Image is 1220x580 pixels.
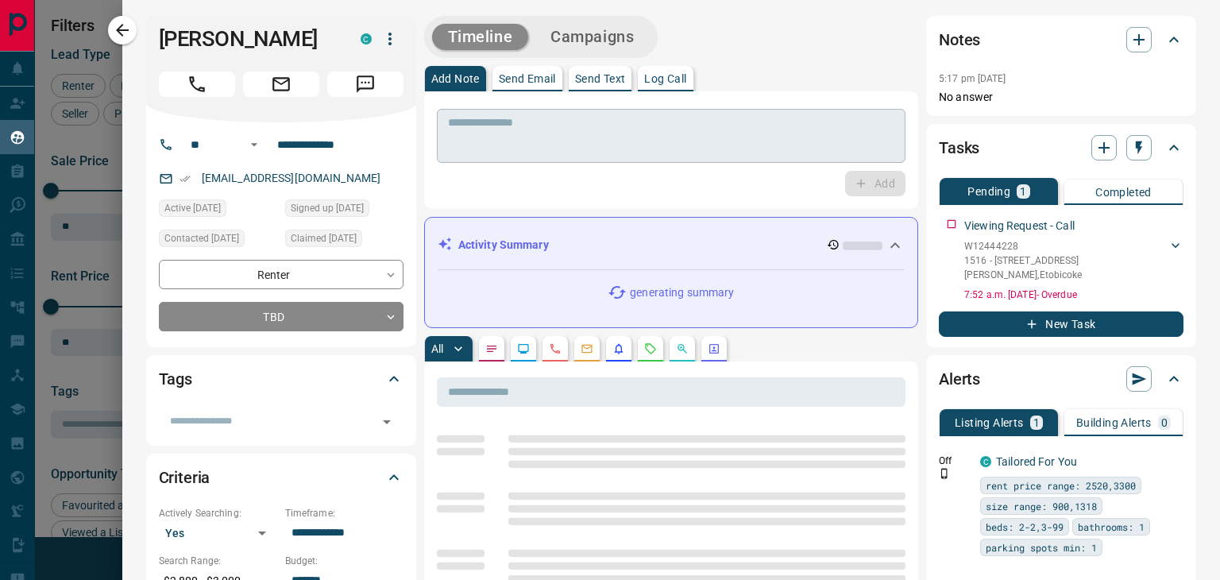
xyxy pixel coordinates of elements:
[517,342,530,355] svg: Lead Browsing Activity
[939,360,1183,398] div: Alerts
[285,554,403,568] p: Budget:
[939,73,1006,84] p: 5:17 pm [DATE]
[431,343,444,354] p: All
[159,26,337,52] h1: [PERSON_NAME]
[159,366,192,392] h2: Tags
[499,73,556,84] p: Send Email
[285,199,403,222] div: Thu Oct 29 2020
[1161,417,1168,428] p: 0
[438,230,905,260] div: Activity Summary
[955,417,1024,428] p: Listing Alerts
[159,554,277,568] p: Search Range:
[575,73,626,84] p: Send Text
[180,173,191,184] svg: Email Verified
[549,342,562,355] svg: Calls
[939,468,950,479] svg: Push Notification Only
[458,237,549,253] p: Activity Summary
[939,21,1183,59] div: Notes
[159,72,235,97] span: Call
[939,89,1183,106] p: No answer
[291,200,364,216] span: Signed up [DATE]
[612,342,625,355] svg: Listing Alerts
[1020,186,1026,197] p: 1
[159,199,277,222] div: Mon Oct 13 2025
[964,218,1075,234] p: Viewing Request - Call
[939,366,980,392] h2: Alerts
[243,72,319,97] span: Email
[980,456,991,467] div: condos.ca
[285,506,403,520] p: Timeframe:
[964,236,1183,285] div: W124442281516 - [STREET_ADDRESS][PERSON_NAME],Etobicoke
[986,519,1064,535] span: beds: 2-2,3-99
[986,539,1097,555] span: parking spots min: 1
[986,498,1097,514] span: size range: 900,1318
[1095,187,1152,198] p: Completed
[202,172,381,184] a: [EMAIL_ADDRESS][DOMAIN_NAME]
[1076,417,1152,428] p: Building Alerts
[535,24,650,50] button: Campaigns
[644,342,657,355] svg: Requests
[630,284,734,301] p: generating summary
[285,230,403,252] div: Thu Oct 09 2025
[939,135,979,160] h2: Tasks
[967,186,1010,197] p: Pending
[676,342,689,355] svg: Opportunities
[939,129,1183,167] div: Tasks
[644,73,686,84] p: Log Call
[291,230,357,246] span: Claimed [DATE]
[986,478,1136,493] span: rent price range: 2520,3300
[159,465,210,490] h2: Criteria
[432,24,529,50] button: Timeline
[159,230,277,252] div: Thu Oct 09 2025
[245,135,264,154] button: Open
[939,454,971,468] p: Off
[964,253,1168,282] p: 1516 - [STREET_ADDRESS][PERSON_NAME] , Etobicoke
[159,260,403,289] div: Renter
[361,33,372,44] div: condos.ca
[996,455,1077,468] a: Tailored For You
[964,288,1183,302] p: 7:52 a.m. [DATE] - Overdue
[581,342,593,355] svg: Emails
[159,302,403,331] div: TBD
[376,411,398,433] button: Open
[964,239,1168,253] p: W12444228
[327,72,403,97] span: Message
[485,342,498,355] svg: Notes
[164,230,239,246] span: Contacted [DATE]
[159,506,277,520] p: Actively Searching:
[939,311,1183,337] button: New Task
[939,27,980,52] h2: Notes
[159,360,403,398] div: Tags
[708,342,720,355] svg: Agent Actions
[159,520,277,546] div: Yes
[431,73,480,84] p: Add Note
[1033,417,1040,428] p: 1
[164,200,221,216] span: Active [DATE]
[1078,519,1145,535] span: bathrooms: 1
[159,458,403,497] div: Criteria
